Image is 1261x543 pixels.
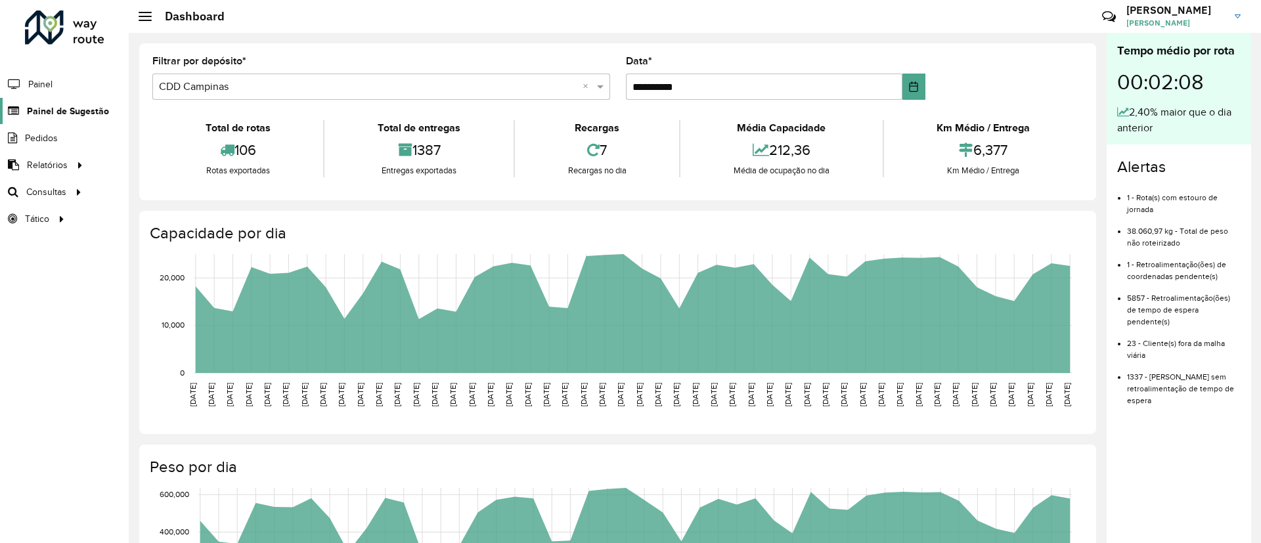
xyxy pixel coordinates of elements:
[1126,17,1225,29] span: [PERSON_NAME]
[152,53,246,69] label: Filtrar por depósito
[328,136,510,164] div: 1387
[887,136,1080,164] div: 6,377
[887,164,1080,177] div: Km Médio / Entrega
[877,383,885,406] text: [DATE]
[27,158,68,172] span: Relatórios
[207,383,215,406] text: [DATE]
[672,383,680,406] text: [DATE]
[560,383,569,406] text: [DATE]
[902,74,925,100] button: Choose Date
[1044,383,1053,406] text: [DATE]
[356,383,365,406] text: [DATE]
[160,527,189,536] text: 400,000
[691,383,699,406] text: [DATE]
[188,383,197,406] text: [DATE]
[328,164,510,177] div: Entregas exportadas
[1127,328,1241,361] li: 23 - Cliente(s) fora da malha viária
[281,383,290,406] text: [DATE]
[162,321,185,330] text: 10,000
[28,77,53,91] span: Painel
[858,383,867,406] text: [DATE]
[156,120,320,136] div: Total de rotas
[25,131,58,145] span: Pedidos
[1117,60,1241,104] div: 00:02:08
[914,383,923,406] text: [DATE]
[653,383,662,406] text: [DATE]
[244,383,253,406] text: [DATE]
[160,490,189,499] text: 600,000
[468,383,476,406] text: [DATE]
[152,9,225,24] h2: Dashboard
[1117,104,1241,136] div: 2,40% maior que o dia anterior
[393,383,401,406] text: [DATE]
[951,383,960,406] text: [DATE]
[747,383,755,406] text: [DATE]
[518,120,676,136] div: Recargas
[583,79,594,95] span: Clear all
[635,383,644,406] text: [DATE]
[150,224,1083,243] h4: Capacidade por dia
[709,383,718,406] text: [DATE]
[486,383,495,406] text: [DATE]
[27,104,109,118] span: Painel de Sugestão
[430,383,439,406] text: [DATE]
[1117,42,1241,60] div: Tempo médio por rota
[542,383,550,406] text: [DATE]
[684,136,879,164] div: 212,36
[839,383,848,406] text: [DATE]
[887,120,1080,136] div: Km Médio / Entrega
[1127,361,1241,406] li: 1337 - [PERSON_NAME] sem retroalimentação de tempo de espera
[1126,4,1225,16] h3: [PERSON_NAME]
[684,164,879,177] div: Média de ocupação no dia
[1127,282,1241,328] li: 5857 - Retroalimentação(ões) de tempo de espera pendente(s)
[160,273,185,282] text: 20,000
[1063,383,1071,406] text: [DATE]
[626,53,652,69] label: Data
[1095,3,1123,31] a: Contato Rápido
[933,383,941,406] text: [DATE]
[598,383,606,406] text: [DATE]
[518,164,676,177] div: Recargas no dia
[1007,383,1015,406] text: [DATE]
[821,383,830,406] text: [DATE]
[328,120,510,136] div: Total de entregas
[684,120,879,136] div: Média Capacidade
[988,383,997,406] text: [DATE]
[518,136,676,164] div: 7
[150,458,1083,477] h4: Peso por dia
[1127,182,1241,215] li: 1 - Rota(s) com estouro de jornada
[1026,383,1034,406] text: [DATE]
[504,383,513,406] text: [DATE]
[337,383,345,406] text: [DATE]
[970,383,979,406] text: [DATE]
[156,164,320,177] div: Rotas exportadas
[523,383,532,406] text: [DATE]
[784,383,792,406] text: [DATE]
[319,383,327,406] text: [DATE]
[1127,249,1241,282] li: 1 - Retroalimentação(ões) de coordenadas pendente(s)
[180,368,185,377] text: 0
[300,383,309,406] text: [DATE]
[156,136,320,164] div: 106
[765,383,774,406] text: [DATE]
[374,383,383,406] text: [DATE]
[616,383,625,406] text: [DATE]
[26,185,66,199] span: Consultas
[449,383,457,406] text: [DATE]
[579,383,588,406] text: [DATE]
[803,383,811,406] text: [DATE]
[263,383,271,406] text: [DATE]
[895,383,904,406] text: [DATE]
[225,383,234,406] text: [DATE]
[25,212,49,226] span: Tático
[412,383,420,406] text: [DATE]
[728,383,736,406] text: [DATE]
[1117,158,1241,177] h4: Alertas
[1127,215,1241,249] li: 38.060,97 kg - Total de peso não roteirizado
